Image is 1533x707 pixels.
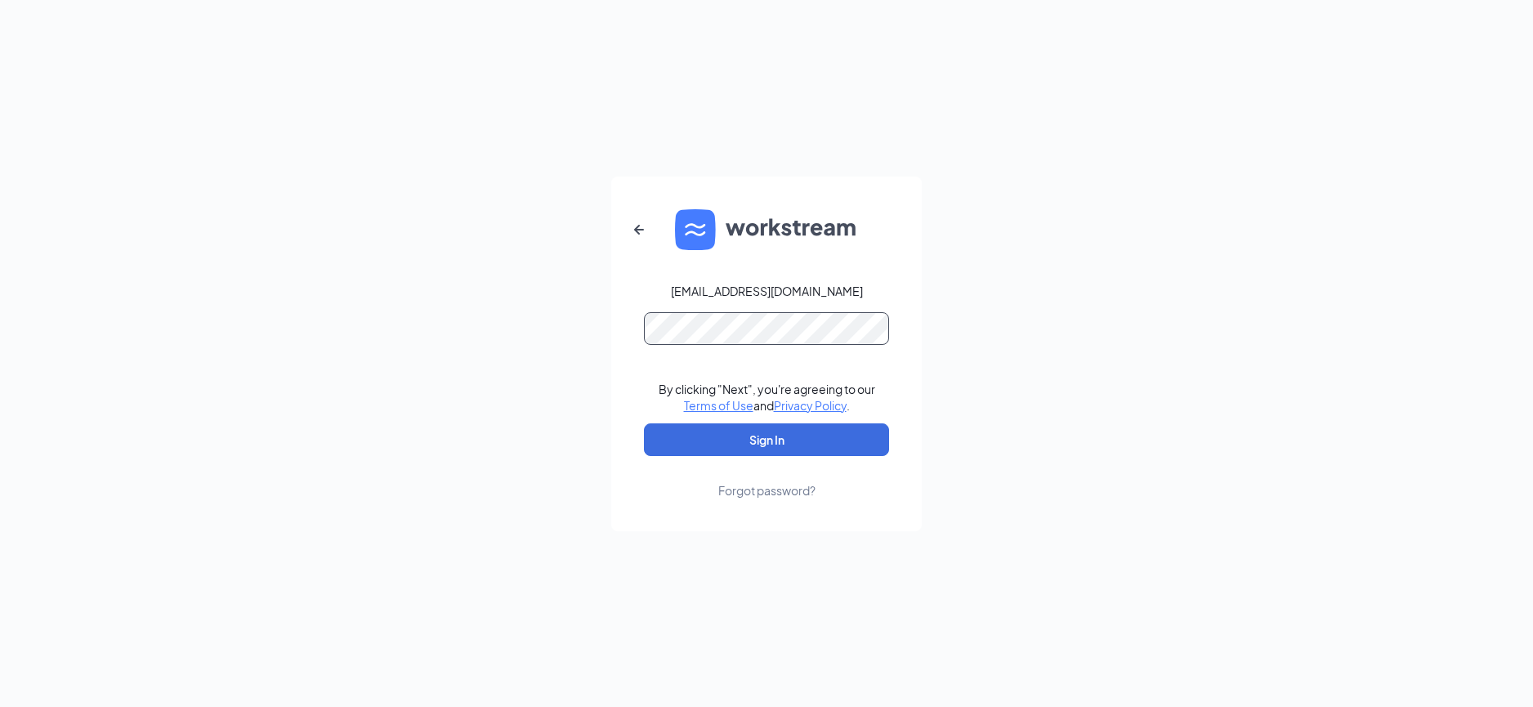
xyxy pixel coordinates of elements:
button: Sign In [644,423,889,456]
div: Forgot password? [718,482,816,499]
a: Forgot password? [718,456,816,499]
div: By clicking "Next", you're agreeing to our and . [659,381,875,414]
svg: ArrowLeftNew [629,220,649,239]
a: Terms of Use [684,398,753,413]
button: ArrowLeftNew [619,210,659,249]
div: [EMAIL_ADDRESS][DOMAIN_NAME] [671,283,863,299]
a: Privacy Policy [774,398,847,413]
img: WS logo and Workstream text [675,209,858,250]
